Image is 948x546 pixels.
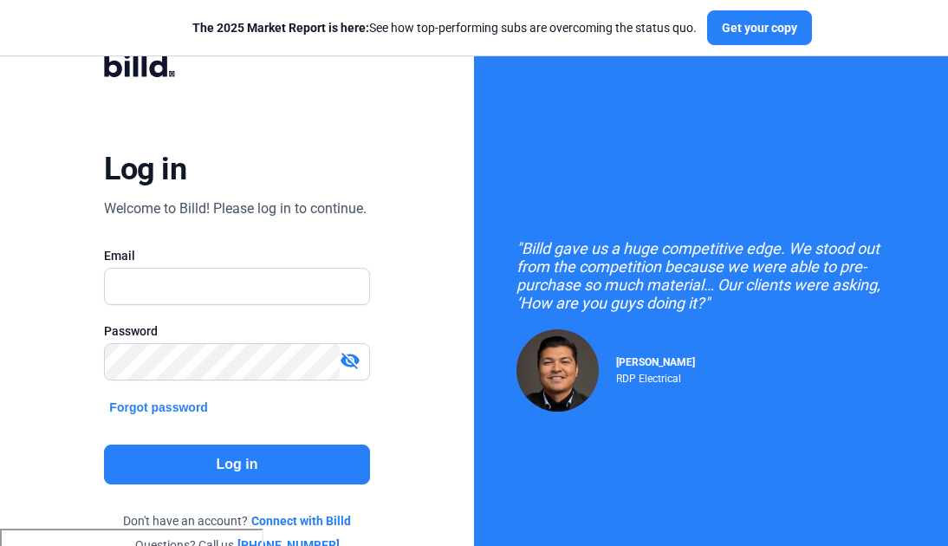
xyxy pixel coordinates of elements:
[104,247,369,264] div: Email
[192,19,697,36] div: See how top-performing subs are overcoming the status quo.
[340,350,360,371] mat-icon: visibility_off
[516,329,599,412] img: Raul Pacheco
[104,198,367,219] div: Welcome to Billd! Please log in to continue.
[251,512,351,530] a: Connect with Billd
[192,21,369,35] span: The 2025 Market Report is here:
[104,322,369,340] div: Password
[104,150,186,188] div: Log in
[516,239,906,312] div: "Billd gave us a huge competitive edge. We stood out from the competition because we were able to...
[104,398,213,417] button: Forgot password
[707,10,812,45] button: Get your copy
[616,356,695,368] span: [PERSON_NAME]
[104,445,369,484] button: Log in
[104,512,369,530] div: Don't have an account?
[616,368,695,385] div: RDP Electrical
